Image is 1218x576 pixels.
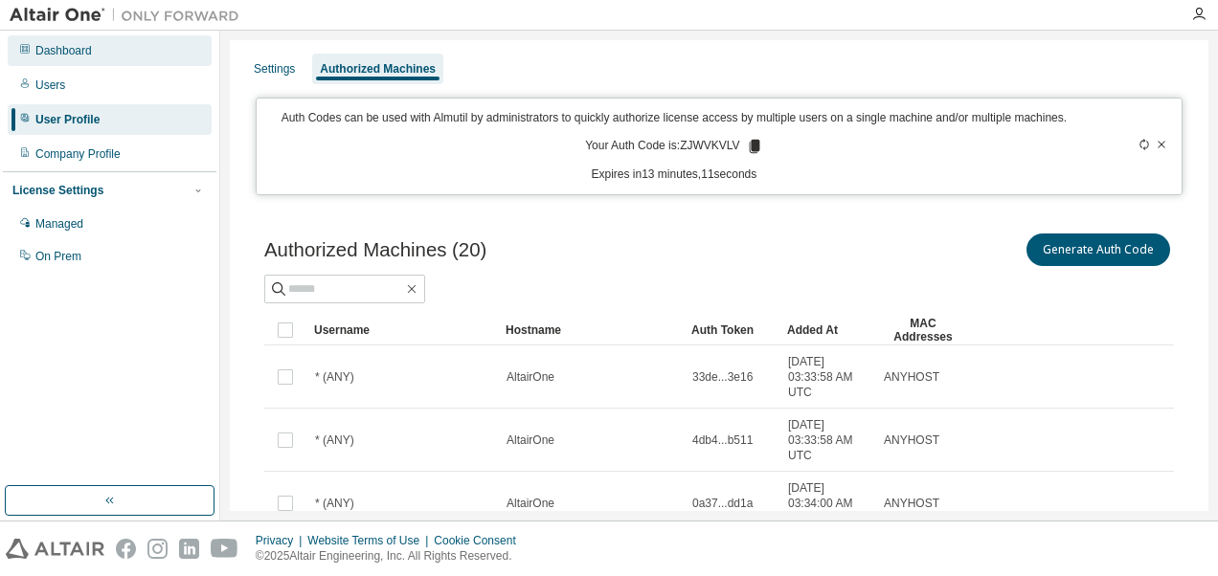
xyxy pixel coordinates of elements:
[692,496,753,511] span: 0a37...dd1a
[434,533,527,548] div: Cookie Consent
[691,315,772,345] div: Auth Token
[35,249,81,264] div: On Prem
[692,432,753,448] span: 4db4...b511
[585,138,762,155] p: Your Auth Code is: ZJWVKVLV
[315,369,354,385] span: * (ANY)
[6,539,104,559] img: altair_logo.svg
[256,533,307,548] div: Privacy
[307,533,434,548] div: Website Terms of Use
[35,43,92,58] div: Dashboard
[147,539,168,559] img: instagram.svg
[507,432,554,448] span: AltairOne
[506,315,676,345] div: Hostname
[315,496,354,511] span: * (ANY)
[256,548,528,565] p: © 2025 Altair Engineering, Inc. All Rights Reserved.
[884,369,939,385] span: ANYHOST
[12,183,103,198] div: License Settings
[35,112,100,127] div: User Profile
[507,369,554,385] span: AltairOne
[268,166,1080,183] p: Expires in 13 minutes, 11 seconds
[692,369,753,385] span: 33de...3e16
[35,216,83,232] div: Managed
[314,315,490,345] div: Username
[788,354,867,400] span: [DATE] 03:33:58 AM UTC
[35,146,121,162] div: Company Profile
[10,6,249,25] img: Altair One
[179,539,199,559] img: linkedin.svg
[268,110,1080,126] p: Auth Codes can be used with Almutil by administrators to quickly authorize license access by mult...
[788,417,867,463] span: [DATE] 03:33:58 AM UTC
[507,496,554,511] span: AltairOne
[35,78,65,93] div: Users
[884,496,939,511] span: ANYHOST
[883,315,963,345] div: MAC Addresses
[264,239,486,261] span: Authorized Machines (20)
[254,61,295,77] div: Settings
[116,539,136,559] img: facebook.svg
[788,480,867,526] span: [DATE] 03:34:00 AM UTC
[884,432,939,448] span: ANYHOST
[320,61,436,77] div: Authorized Machines
[787,315,868,345] div: Added At
[1026,233,1170,266] button: Generate Auth Code
[315,432,354,448] span: * (ANY)
[211,539,238,559] img: youtube.svg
